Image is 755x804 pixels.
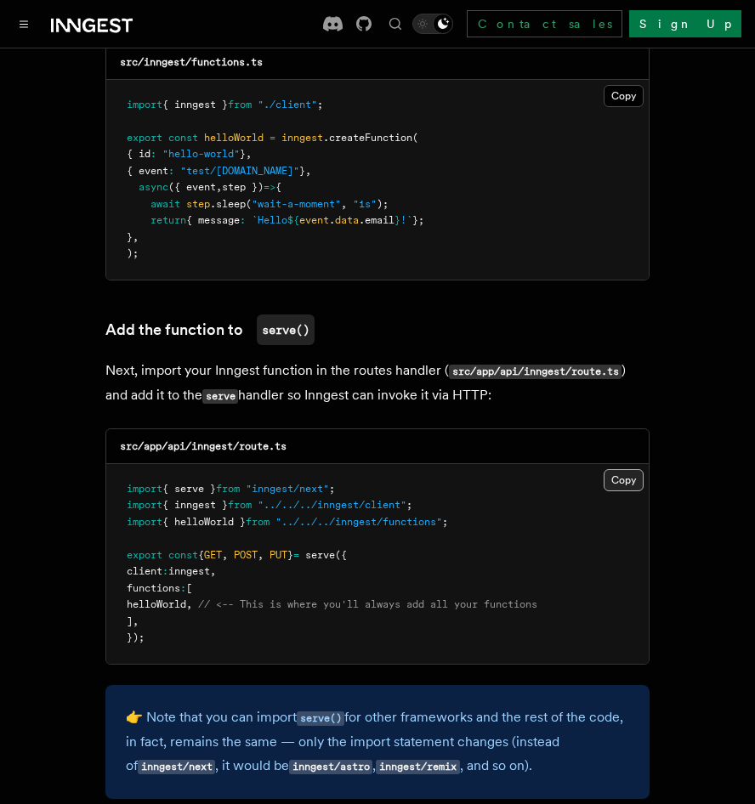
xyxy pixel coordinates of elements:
[299,165,305,177] span: }
[297,711,344,726] code: serve()
[127,231,133,243] span: }
[228,99,252,110] span: from
[449,365,622,379] code: src/app/api/inngest/route.ts
[385,14,406,34] button: Find something...
[329,483,335,495] span: ;
[376,760,459,774] code: inngest/remix
[257,314,315,345] code: serve()
[162,99,228,110] span: { inngest }
[186,582,192,594] span: [
[162,148,240,160] span: "hello-world"
[604,85,644,107] button: Copy
[353,198,377,210] span: "1s"
[210,565,216,577] span: ,
[150,214,186,226] span: return
[287,549,293,561] span: }
[168,132,198,144] span: const
[133,231,139,243] span: ,
[127,598,186,610] span: helloWorld
[105,359,650,408] p: Next, import your Inngest function in the routes handler ( ) and add it to the handler so Inngest...
[281,132,323,144] span: inngest
[252,198,341,210] span: "wait-a-moment"
[400,214,412,226] span: !`
[412,14,453,34] button: Toggle dark mode
[258,99,317,110] span: "./client"
[246,516,270,528] span: from
[442,516,448,528] span: ;
[305,165,311,177] span: ,
[412,214,424,226] span: };
[204,549,222,561] span: GET
[105,314,315,345] a: Add the function toserve()
[198,549,204,561] span: {
[133,615,139,627] span: ,
[222,549,228,561] span: ,
[127,99,162,110] span: import
[168,181,216,193] span: ({ event
[127,516,162,528] span: import
[252,214,287,226] span: `Hello
[329,214,335,226] span: .
[258,549,264,561] span: ,
[275,516,442,528] span: "../../../inngest/functions"
[317,99,323,110] span: ;
[395,214,400,226] span: }
[270,132,275,144] span: =
[246,483,329,495] span: "inngest/next"
[234,549,258,561] span: POST
[412,132,418,144] span: (
[186,598,192,610] span: ,
[299,214,329,226] span: event
[228,499,252,511] span: from
[264,181,275,193] span: =>
[240,148,246,160] span: }
[289,760,372,774] code: inngest/astro
[359,214,395,226] span: .email
[377,198,389,210] span: );
[138,760,215,774] code: inngest/next
[335,214,359,226] span: data
[216,181,222,193] span: ,
[406,499,412,511] span: ;
[120,440,287,452] code: src/app/api/inngest/route.ts
[210,198,246,210] span: .sleep
[240,214,246,226] span: :
[162,483,216,495] span: { serve }
[246,148,252,160] span: ,
[323,132,412,144] span: .createFunction
[180,582,186,594] span: :
[127,132,162,144] span: export
[297,709,344,725] a: serve()
[258,499,406,511] span: "../../../inngest/client"
[629,10,741,37] a: Sign Up
[222,181,264,193] span: step })
[120,56,263,68] code: src/inngest/functions.ts
[127,247,139,259] span: );
[127,549,162,561] span: export
[139,181,168,193] span: async
[150,148,156,160] span: :
[127,565,162,577] span: client
[246,198,252,210] span: (
[180,165,299,177] span: "test/[DOMAIN_NAME]"
[127,483,162,495] span: import
[168,165,174,177] span: :
[127,148,150,160] span: { id
[127,582,180,594] span: functions
[127,165,168,177] span: { event
[127,499,162,511] span: import
[341,198,347,210] span: ,
[162,516,246,528] span: { helloWorld }
[204,132,264,144] span: helloWorld
[186,214,240,226] span: { message
[198,598,537,610] span: // <-- This is where you'll always add all your functions
[216,483,240,495] span: from
[467,10,622,37] a: Contact sales
[305,549,335,561] span: serve
[287,214,299,226] span: ${
[275,181,281,193] span: {
[150,198,180,210] span: await
[335,549,347,561] span: ({
[168,565,210,577] span: inngest
[186,198,210,210] span: step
